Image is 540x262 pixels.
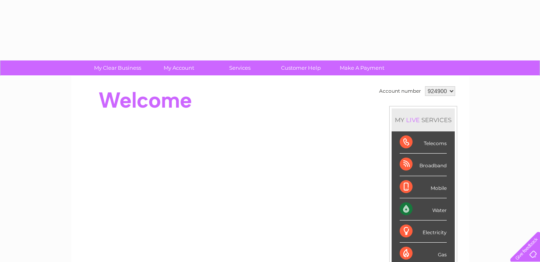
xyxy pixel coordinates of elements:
div: Telecoms [400,131,447,154]
div: Mobile [400,176,447,198]
div: LIVE [404,116,421,124]
a: My Account [146,60,212,75]
div: Electricity [400,220,447,243]
div: Water [400,198,447,220]
div: MY SERVICES [392,108,455,131]
a: My Clear Business [84,60,151,75]
td: Account number [377,84,423,98]
div: Broadband [400,154,447,176]
a: Services [207,60,273,75]
a: Customer Help [268,60,334,75]
a: Make A Payment [329,60,395,75]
